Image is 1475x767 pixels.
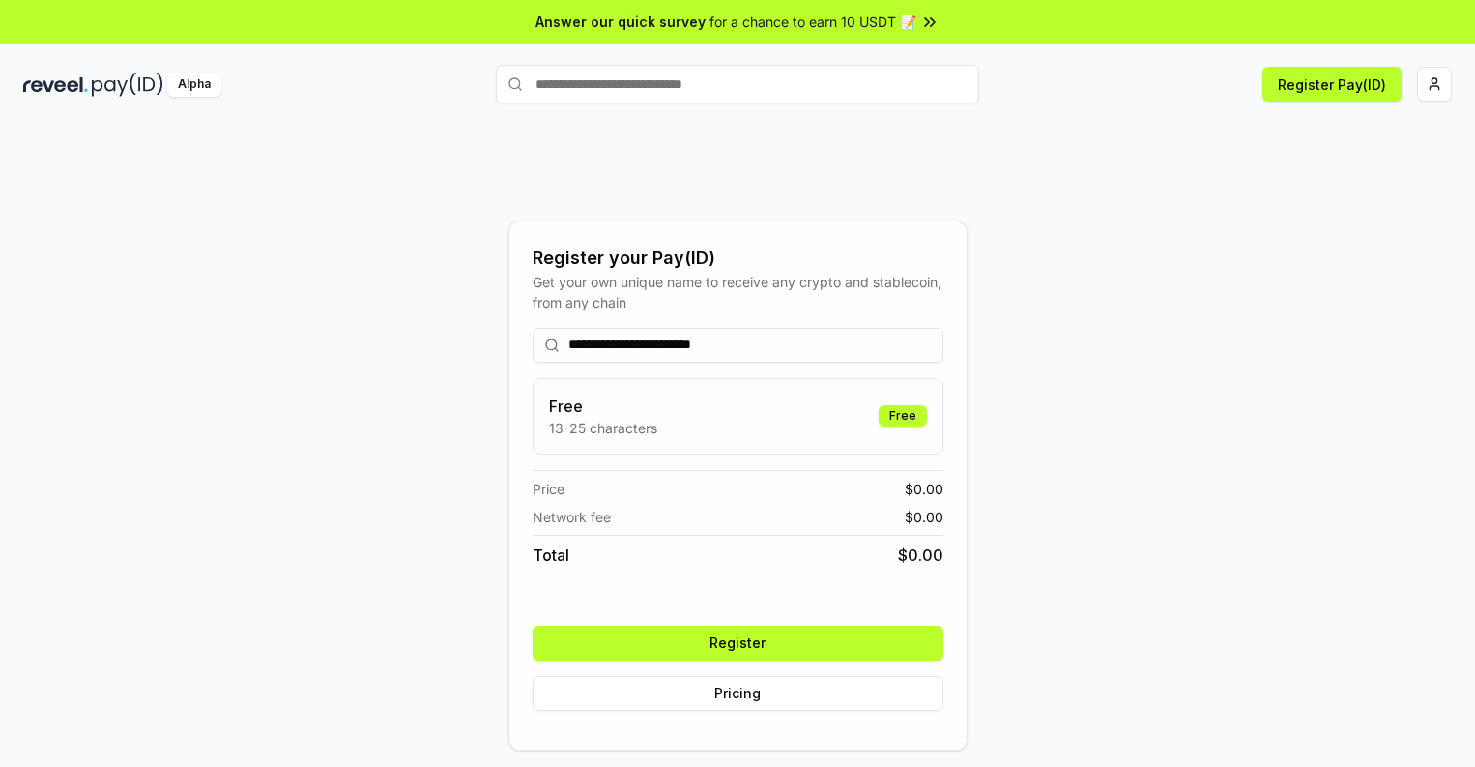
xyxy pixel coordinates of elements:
[549,418,657,438] p: 13-25 characters
[709,12,916,32] span: for a chance to earn 10 USDT 📝
[533,676,943,711] button: Pricing
[905,507,943,527] span: $ 0.00
[533,626,943,661] button: Register
[879,405,927,427] div: Free
[905,479,943,499] span: $ 0.00
[549,395,657,418] h3: Free
[23,73,88,97] img: reveel_dark
[533,544,569,567] span: Total
[167,73,221,97] div: Alpha
[533,507,611,527] span: Network fee
[1262,67,1402,102] button: Register Pay(ID)
[92,73,163,97] img: pay_id
[533,272,943,312] div: Get your own unique name to receive any crypto and stablecoin, from any chain
[533,245,943,272] div: Register your Pay(ID)
[535,12,706,32] span: Answer our quick survey
[533,479,564,499] span: Price
[898,544,943,567] span: $ 0.00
